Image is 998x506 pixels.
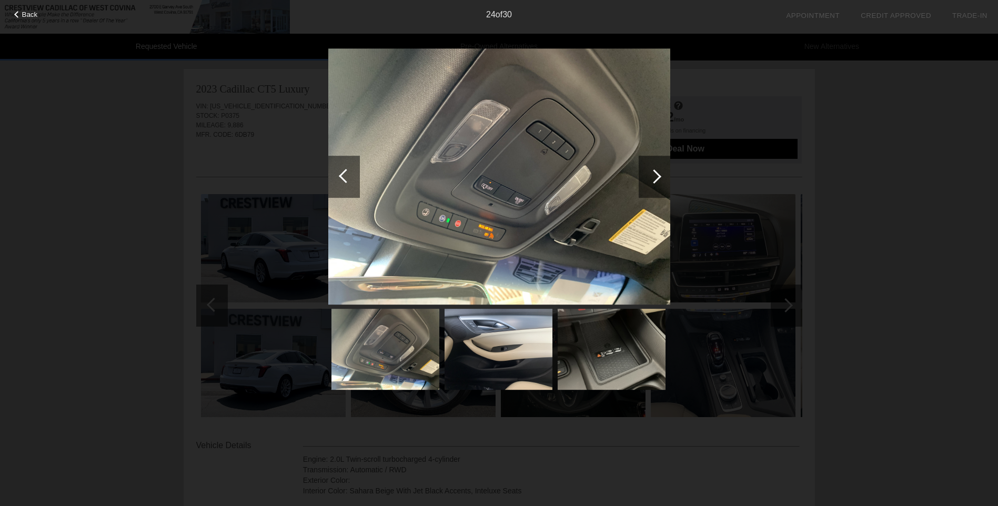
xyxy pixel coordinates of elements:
a: Appointment [786,12,840,19]
img: 24.jpg [328,48,670,305]
span: Back [22,11,38,18]
span: 24 [486,10,496,19]
a: Trade-In [952,12,987,19]
span: 30 [502,10,512,19]
img: 25.jpg [445,309,552,390]
img: 24.jpg [331,309,439,390]
a: Credit Approved [861,12,931,19]
img: 26.jpg [558,309,666,390]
